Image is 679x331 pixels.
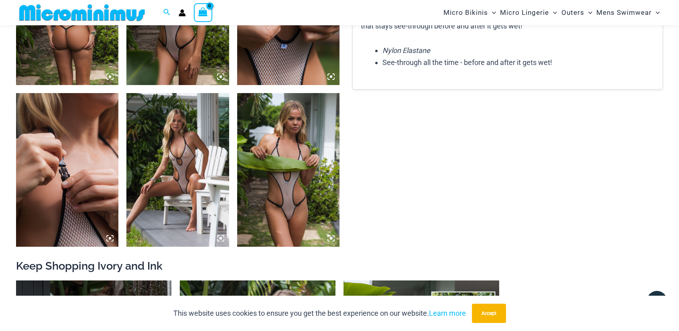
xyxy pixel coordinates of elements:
span: Menu Toggle [549,2,557,23]
span: Menu Toggle [584,2,592,23]
span: Micro Lingerie [500,2,549,23]
img: MM SHOP LOGO FLAT [16,4,148,22]
a: OutersMenu ToggleMenu Toggle [559,2,594,23]
span: Menu Toggle [652,2,660,23]
img: Trade Winds Ivory/Ink 819 One Piece [16,93,118,247]
li: See-through all the time - before and after it gets wet! [382,57,655,69]
span: Mens Swimwear [596,2,652,23]
a: Account icon link [179,9,186,16]
a: Search icon link [163,8,171,18]
p: This website uses cookies to ensure you get the best experience on our website. [173,307,466,319]
img: Trade Winds Ivory/Ink 819 One Piece [237,93,339,247]
span: Outers [561,2,584,23]
nav: Site Navigation [440,1,663,24]
em: Nylon Elastane [382,46,430,55]
a: Learn more [429,309,466,317]
a: Mens SwimwearMenu ToggleMenu Toggle [594,2,662,23]
h2: Keep Shopping Ivory and Ink [16,259,663,273]
span: Micro Bikinis [443,2,488,23]
button: Accept [472,304,506,323]
a: Micro LingerieMenu ToggleMenu Toggle [498,2,559,23]
a: Micro BikinisMenu ToggleMenu Toggle [441,2,498,23]
img: Trade Winds Ivory/Ink 819 One Piece [126,93,229,247]
span: Menu Toggle [488,2,496,23]
a: View Shopping Cart, empty [194,3,212,22]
